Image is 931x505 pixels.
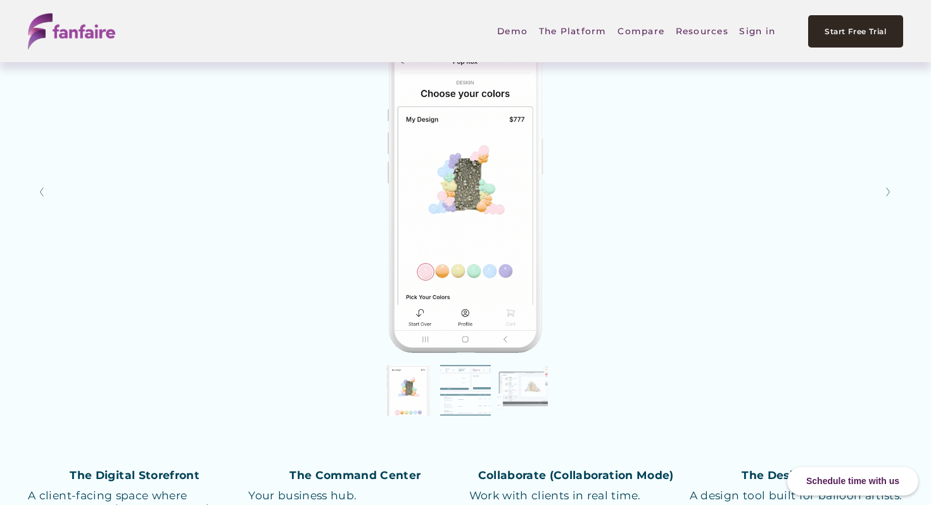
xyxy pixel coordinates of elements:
[34,182,51,202] button: Previous Slide
[808,15,903,48] a: Start Free Trial
[676,16,728,46] a: folder dropdown
[497,16,528,46] a: Demo
[617,16,664,46] a: Compare
[742,468,851,482] strong: The Design Studio
[56,31,875,353] img: The Digital Storefront
[469,489,683,502] p: Work with clients in real time.
[28,13,115,49] img: fanfaire
[739,16,775,46] a: Sign in
[70,468,199,482] strong: The Digital Storefront
[880,182,897,202] button: Next Slide
[690,489,903,502] p: A design tool built for balloon artists.
[539,16,607,46] a: folder dropdown
[289,468,421,482] strong: The Command Center
[478,468,674,482] strong: Collaborate (Collaboration Mode)
[787,467,918,495] div: Schedule time with us
[676,17,728,45] span: Resources
[248,489,462,502] p: Your business hub.
[539,17,607,45] span: The Platform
